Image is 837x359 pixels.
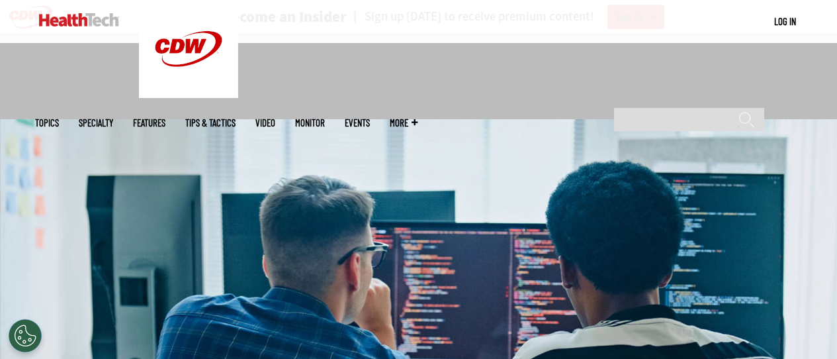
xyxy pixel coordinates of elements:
[35,118,59,128] span: Topics
[9,319,42,352] div: Cookies Settings
[39,13,119,26] img: Home
[185,118,236,128] a: Tips & Tactics
[79,118,113,128] span: Specialty
[774,15,796,28] div: User menu
[9,319,42,352] button: Open Preferences
[390,118,418,128] span: More
[345,118,370,128] a: Events
[255,118,275,128] a: Video
[774,15,796,27] a: Log in
[295,118,325,128] a: MonITor
[139,87,238,101] a: CDW
[133,118,165,128] a: Features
